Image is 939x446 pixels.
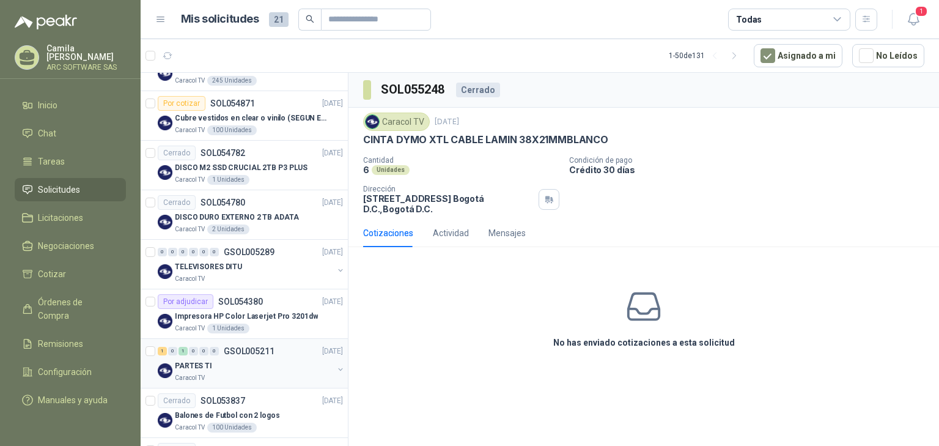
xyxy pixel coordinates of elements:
p: Caracol TV [175,324,205,333]
h1: Mis solicitudes [181,10,259,28]
span: 1 [915,6,928,17]
div: 0 [158,248,167,256]
div: 0 [189,248,198,256]
p: SOL053837 [201,396,245,405]
p: Caracol TV [175,423,205,433]
button: Asignado a mi [754,44,842,67]
img: Company Logo [158,264,172,279]
p: PARTES TI [175,360,212,372]
a: Tareas [15,150,126,173]
img: Company Logo [158,165,172,180]
a: Licitaciones [15,206,126,229]
a: Remisiones [15,332,126,355]
a: Solicitudes [15,178,126,201]
a: Por cotizarSOL054871[DATE] Company LogoCubre vestidos en clear o vinilo (SEGUN ESPECIFICACIONES D... [141,91,348,141]
div: 100 Unidades [207,423,257,433]
p: [DATE] [435,116,459,128]
img: Company Logo [158,116,172,130]
div: 0 [199,347,208,355]
span: Configuración [38,365,92,379]
div: Unidades [372,165,410,175]
p: Balones de Futbol con 2 logos [175,410,280,422]
p: [DATE] [322,296,343,308]
span: Manuales y ayuda [38,393,108,407]
div: Por cotizar [158,96,205,111]
p: Caracol TV [175,125,205,135]
span: Cotizar [38,267,66,281]
img: Company Logo [158,413,172,428]
div: 0 [210,347,219,355]
p: DISCO M2 SSD CRUCIAL 2TB P3 PLUS [175,162,307,174]
p: Caracol TV [175,225,205,234]
div: Mensajes [488,226,526,240]
div: Cerrado [456,83,500,97]
div: 2 Unidades [207,225,249,234]
div: Cotizaciones [363,226,413,240]
p: Cantidad [363,156,559,165]
h3: No has enviado cotizaciones a esta solicitud [553,336,735,349]
p: [DATE] [322,147,343,159]
p: Impresora HP Color Laserjet Pro 3201dw [175,311,318,322]
span: Chat [38,127,56,140]
div: 0 [168,347,177,355]
button: No Leídos [852,44,924,67]
a: Chat [15,122,126,145]
span: Licitaciones [38,211,83,225]
h3: SOL055248 [381,80,446,99]
div: 0 [168,248,177,256]
span: Remisiones [38,337,83,351]
span: 21 [269,12,289,27]
p: [DATE] [322,247,343,258]
p: DISCO DURO EXTERNO 2 TB ADATA [175,212,299,223]
div: Cerrado [158,393,196,408]
a: Órdenes de Compra [15,291,126,327]
div: 245 Unidades [207,76,257,86]
p: Dirección [363,185,534,193]
p: SOL054380 [218,297,263,306]
div: Cerrado [158,146,196,160]
span: Negociaciones [38,239,94,253]
span: Inicio [38,98,57,112]
div: 0 [199,248,208,256]
button: 1 [902,9,924,31]
img: Company Logo [158,314,172,329]
span: search [306,15,314,23]
div: Cerrado [158,195,196,210]
p: [DATE] [322,346,343,357]
div: 0 [210,248,219,256]
div: 1 - 50 de 131 [669,46,744,65]
div: 1 [158,347,167,355]
div: Todas [736,13,762,26]
a: Manuales y ayuda [15,388,126,412]
a: Negociaciones [15,234,126,258]
p: GSOL005289 [224,248,274,256]
p: 6 [363,165,369,175]
p: Caracol TV [175,175,205,185]
p: Caracol TV [175,76,205,86]
p: TELEVISORES DITU [175,261,242,273]
img: Company Logo [366,115,379,128]
p: [DATE] [322,197,343,209]
a: 1 0 1 0 0 0 GSOL005211[DATE] Company LogoPARTES TICaracol TV [158,344,345,383]
p: SOL054871 [210,99,255,108]
img: Company Logo [158,66,172,81]
div: Actividad [433,226,469,240]
img: Logo peakr [15,15,77,29]
p: ARC SOFTWARE SAS [46,64,126,71]
div: 1 Unidades [207,175,249,185]
div: Caracol TV [363,113,430,131]
p: Cubre vestidos en clear o vinilo (SEGUN ESPECIFICACIONES DEL ADJUNTO) [175,113,327,124]
p: Camila [PERSON_NAME] [46,44,126,61]
img: Company Logo [158,363,172,378]
p: GSOL005211 [224,347,274,355]
p: [STREET_ADDRESS] Bogotá D.C. , Bogotá D.C. [363,193,534,214]
a: Inicio [15,94,126,117]
p: [DATE] [322,98,343,110]
p: SOL054780 [201,198,245,207]
span: Órdenes de Compra [38,295,114,322]
img: Company Logo [158,215,172,229]
p: [DATE] [322,395,343,407]
p: SOL054782 [201,149,245,157]
a: Cotizar [15,262,126,286]
a: CerradoSOL053837[DATE] Company LogoBalones de Futbol con 2 logosCaracol TV100 Unidades [141,388,348,438]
